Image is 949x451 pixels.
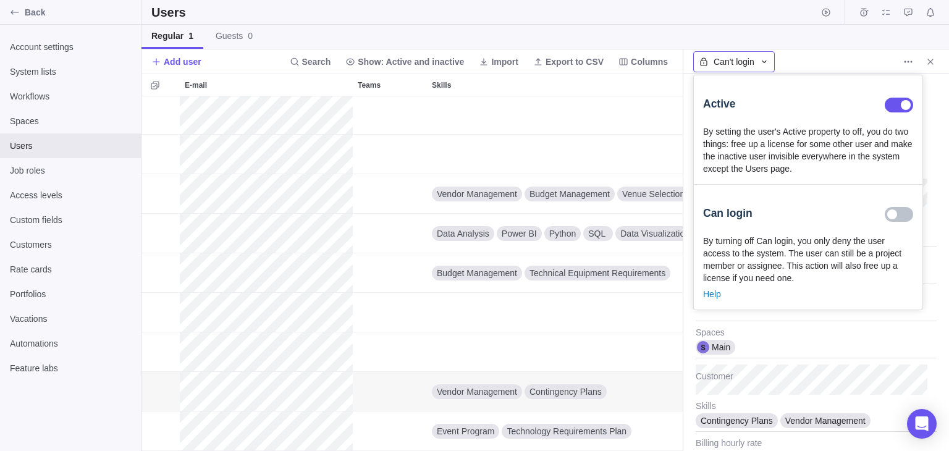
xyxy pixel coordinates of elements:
[703,95,736,112] div: Active
[694,288,922,310] a: Help
[714,56,754,68] span: Can't login
[703,204,753,222] div: Can login
[703,235,913,284] div: By turning off Can login, you only deny the user access to the system. The user can still be a pr...
[703,125,913,175] div: By setting the user's Active property to off, you do two things: free up a license for some other...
